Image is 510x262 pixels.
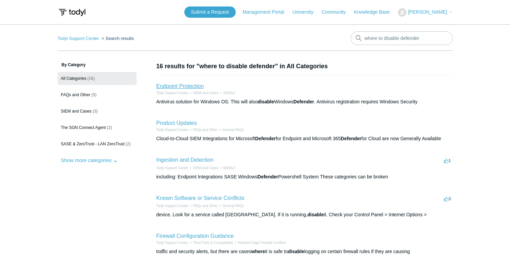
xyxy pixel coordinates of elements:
li: FAQs and Other [188,203,217,208]
li: SIEMv2 [218,165,235,171]
a: Known Software or Service Conflicts [156,195,245,201]
em: Defender [255,136,276,141]
a: Todyl Support Center [156,166,188,170]
span: All Categories [61,76,87,81]
a: FAQs and Other [193,128,217,132]
a: Todyl Support Center [156,128,188,132]
li: Todyl Support Center [156,165,188,171]
a: Todyl Support Center [58,36,99,41]
a: Management Portal [243,9,291,16]
a: Knowledge Base [354,9,397,16]
a: SIEM and Cases [193,91,218,95]
h3: By Category [58,62,137,68]
a: Product Updates [156,120,197,126]
div: traffic and security alerts, but there are cases it is safe to logging on certain firewall rules ... [156,248,453,255]
li: Todyl Support Center [156,240,188,245]
a: Community [322,9,353,16]
a: SIEMv2 [223,166,235,170]
li: SIEMv2 [218,90,235,96]
a: Third Party & Compatibility [193,241,233,245]
a: Network Edge Firewall Conflicts [238,241,286,245]
span: 1 [444,158,451,163]
span: (3) [93,109,98,114]
li: Third Party & Compatibility [188,240,233,245]
em: Defender [293,99,314,104]
a: General FAQs [222,204,244,208]
li: General FAQs [218,203,244,208]
a: University [292,9,320,16]
em: Defender [258,174,278,179]
li: Todyl Support Center [156,90,188,96]
a: Todyl Support Center [156,241,188,245]
span: (2) [126,142,131,146]
em: disable [307,212,324,217]
a: SIEMv2 [223,91,235,95]
li: Network Edge Firewall Conflicts [233,240,286,245]
a: Endpoint Protection [156,83,204,89]
span: FAQs and Other [61,92,91,97]
img: Todyl Support Center Help Center home page [58,6,87,19]
a: Todyl Support Center [156,204,188,208]
button: [PERSON_NAME] [398,8,452,17]
li: SIEM and Cases [188,165,218,171]
a: Firewall Configuration Guidance [156,233,234,239]
a: General FAQs [222,128,244,132]
li: Todyl Support Center [156,127,188,132]
em: where [251,249,265,254]
div: Cloud-to-Cloud SIEM Integrations for Microsoft for Endpoint and Microsoft 365 for Cloud are now G... [156,135,453,142]
li: SIEM and Cases [188,90,218,96]
li: Todyl Support Center [156,203,188,208]
a: FAQs and Other [193,204,217,208]
span: SASE & ZeroTrust - LAN ZeroTrust [61,142,125,146]
li: Todyl Support Center [58,36,101,41]
a: Ingestion and Detection [156,157,214,163]
button: Show more categories [58,154,121,166]
em: disable [288,249,304,254]
span: 3 [444,196,451,201]
input: Search [351,31,453,45]
div: Antivirus solution for Windows OS. This will also Windows . Antivirus registration requires Windo... [156,98,453,105]
a: SIEM and Cases [193,166,218,170]
a: All Categories (16) [58,72,137,85]
h1: 16 results for "where to disable defender" in All Categories [156,62,453,71]
span: SIEM and Cases [61,109,92,114]
a: SIEM and Cases (3) [58,105,137,118]
div: device. Look for a service called [GEOGRAPHIC_DATA]. If it is running, it. Check your Control Pan... [156,211,453,218]
a: SASE & ZeroTrust - LAN ZeroTrust (2) [58,137,137,150]
span: The SGN Connect Agent [61,125,106,130]
span: (2) [107,125,112,130]
a: The SGN Connect Agent (2) [58,121,137,134]
li: Search results [100,36,134,41]
a: Submit a Request [184,6,236,18]
a: FAQs and Other (5) [58,88,137,101]
span: (5) [92,92,97,97]
li: General FAQs [218,127,244,132]
em: disable [258,99,274,104]
em: Defender [341,136,361,141]
span: [PERSON_NAME] [408,9,447,15]
a: Todyl Support Center [156,91,188,95]
span: (16) [88,76,95,81]
div: including: Endpoint Integrations SASE Windows Powershell System These categories can be broken [156,173,453,180]
li: FAQs and Other [188,127,217,132]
